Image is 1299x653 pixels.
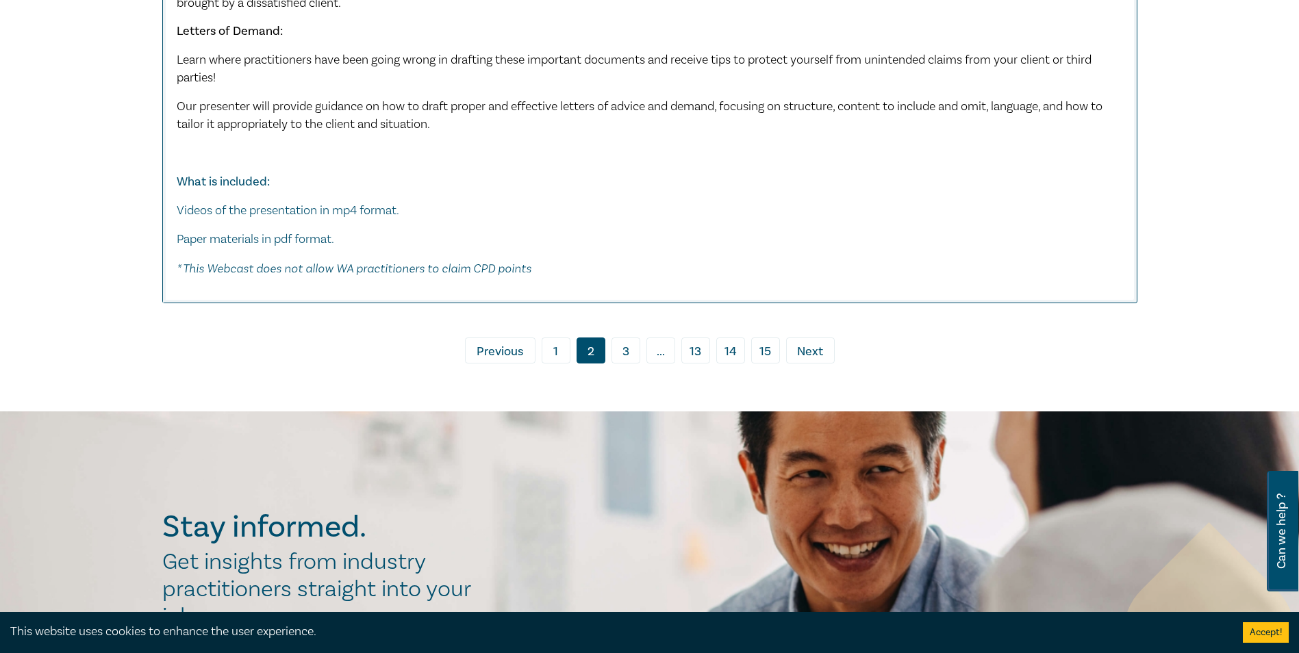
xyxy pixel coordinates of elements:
a: 14 [716,337,745,363]
h2: Stay informed. [162,509,485,545]
h2: Get insights from industry practitioners straight into your inbox. [162,548,485,630]
p: Paper materials in pdf format. [177,231,1123,248]
a: 2 [577,337,605,363]
strong: Letters of Demand: [177,23,283,39]
p: Videos of the presentation in mp4 format. [177,202,1123,220]
a: 13 [681,337,710,363]
a: Next [786,337,835,363]
a: 15 [751,337,780,363]
a: 3 [611,337,640,363]
span: Learn where practitioners have been going wrong in drafting these important documents and receive... [177,52,1092,86]
span: Next [797,343,823,361]
a: Previous [465,337,535,363]
span: ... [646,337,675,363]
a: 1 [542,337,570,363]
div: This website uses cookies to enhance the user experience. [10,623,1222,641]
span: Our presenter will provide guidance on how to draft proper and effective letters of advice and de... [177,99,1102,132]
strong: What is included: [177,174,270,190]
span: Can we help ? [1275,479,1288,583]
span: Previous [477,343,523,361]
button: Accept cookies [1243,622,1289,643]
em: * This Webcast does not allow WA practitioners to claim CPD points [177,261,531,275]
